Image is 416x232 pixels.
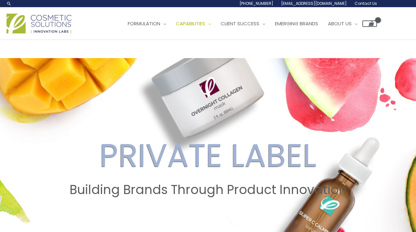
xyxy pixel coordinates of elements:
span: [EMAIL_ADDRESS][DOMAIN_NAME] [281,1,347,6]
span: Formulation [128,20,160,27]
a: About Us [323,14,362,33]
h2: Building Brands Through Product Innovation [6,182,410,197]
span: [PHONE_NUMBER] [240,1,273,6]
img: Cosmetic Solutions Logo [6,14,71,33]
a: Capabilities [171,14,216,33]
span: Emerging Brands [275,20,318,27]
span: Capabilities [176,20,205,27]
a: Client Success [216,14,270,33]
nav: Site Navigation [118,14,377,33]
a: View Shopping Cart, empty [362,20,377,27]
h2: PRIVATE LABEL [6,136,410,175]
span: About Us [328,20,352,27]
a: Formulation [123,14,171,33]
a: Search icon link [6,1,12,6]
span: Client Success [221,20,259,27]
a: Emerging Brands [270,14,323,33]
span: Contact Us [355,1,377,6]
